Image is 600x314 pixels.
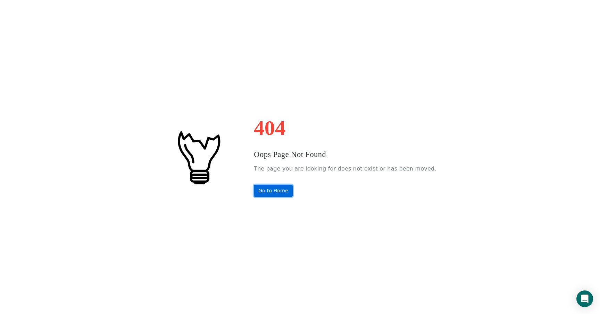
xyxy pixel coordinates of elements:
p: The page you are looking for does not exist or has been moved. [254,164,436,174]
img: # [164,122,233,192]
h3: Oops Page Not Found [254,149,436,160]
div: Open Intercom Messenger [576,290,593,307]
h1: 404 [254,117,436,138]
a: Go to Home [254,185,293,197]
